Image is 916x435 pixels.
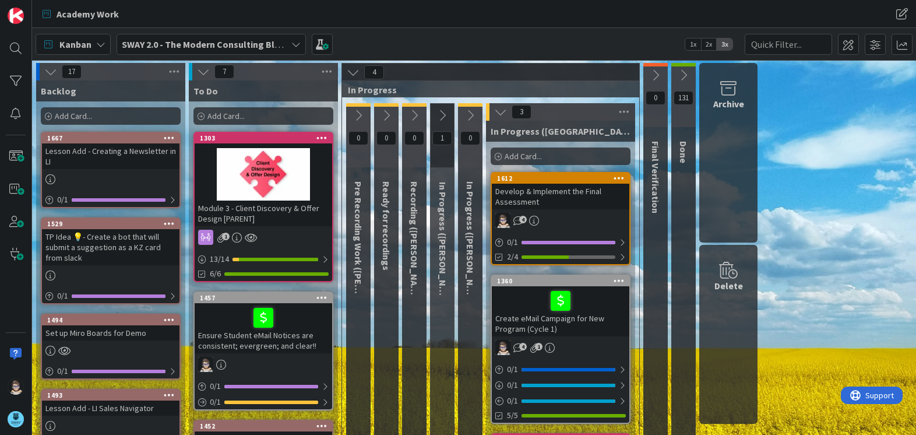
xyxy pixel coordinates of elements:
div: Set up Miro Boards for Demo [42,325,179,341]
span: Backlog [41,85,76,97]
div: TP [492,340,629,355]
div: Ensure Student eMail Notices are consistent; evergreen; and clear!! [195,303,332,353]
span: To Do [193,85,218,97]
div: 0/1 [492,394,629,408]
span: 0 [404,131,424,145]
span: Kanban [59,37,91,51]
span: 131 [674,91,693,105]
div: 0/1 [42,192,179,207]
div: 1612 [497,174,629,183]
span: 4 [519,216,527,223]
div: TP [195,357,332,372]
input: Quick Filter... [745,34,832,55]
div: 1494 [42,315,179,325]
a: 1360Create eMail Campaign for New Program (Cycle 1)TP0/10/10/15/5 [491,275,630,424]
span: 4 [364,65,384,79]
a: 1494Set up Miro Boards for Demo0/1 [41,314,181,380]
div: TP [492,213,629,228]
span: Done [678,141,689,163]
div: 0/1 [42,364,179,378]
div: 1303 [200,134,332,142]
span: 6/6 [210,268,221,280]
span: 0 / 1 [507,395,518,407]
span: 0 / 1 [507,236,518,248]
span: Add Card... [207,111,245,121]
span: Ready for recordings [381,181,392,271]
span: 1x [685,38,701,50]
div: 0/1 [492,378,629,392]
div: 13/14 [195,252,332,266]
span: Academy Work [57,7,119,21]
span: Add Card... [55,111,92,121]
span: 0 [460,131,480,145]
span: 0 / 1 [210,396,221,408]
span: 13 / 14 [210,253,229,265]
span: 0 [646,91,665,105]
a: 1612Develop & Implement the Final AssessmentTP0/12/4 [491,172,630,265]
div: 1360Create eMail Campaign for New Program (Cycle 1) [492,276,629,336]
div: Module 3 - Client Discovery & Offer Design [PARENT] [195,201,332,226]
span: 0 / 1 [507,363,518,376]
span: 3x [717,38,732,50]
div: 1667 [47,134,179,142]
span: Add Card... [505,151,542,162]
a: Academy Work [36,3,126,24]
span: In Progress (Barb) [437,182,449,310]
a: 1303Module 3 - Client Discovery & Offer Design [PARENT]13/146/6 [193,132,333,282]
div: 1452 [195,421,332,432]
span: 0 [348,131,368,145]
div: Lesson Add - Creating a Newsletter in LI [42,143,179,169]
div: 1457Ensure Student eMail Notices are consistent; evergreen; and clear!! [195,293,332,353]
div: 1360 [497,277,629,285]
span: 5/5 [507,409,518,422]
img: TP [198,357,213,372]
div: 1529 [47,220,179,228]
span: 0 / 1 [57,194,68,206]
div: 1612 [492,173,629,184]
span: 4 [519,343,527,350]
div: Develop & Implement the Final Assessment [492,184,629,209]
b: SWAY 2.0 - The Modern Consulting Blueprint [122,38,305,50]
span: 0 / 1 [210,380,221,392]
span: In Progress (Fike) [464,181,476,310]
span: 7 [214,65,234,79]
span: 0 / 1 [57,365,68,377]
div: 1494Set up Miro Boards for Demo [42,315,179,341]
span: 17 [62,65,82,79]
div: 1457 [195,293,332,303]
span: 2/4 [507,251,518,263]
div: TP Idea 💡- Create a bot that will submit a suggestion as a KZ card from slack [42,229,179,265]
img: TP [495,213,510,228]
div: 1493Lesson Add - LI Sales Navigator [42,390,179,416]
div: 0/1 [195,379,332,394]
img: Visit kanbanzone.com [8,8,24,24]
div: 1303 [195,133,332,143]
span: Support [24,2,53,16]
span: 0 [376,131,396,145]
span: 3 [512,105,531,119]
a: 1529TP Idea 💡- Create a bot that will submit a suggestion as a KZ card from slack0/1 [41,218,181,304]
div: 1529 [42,219,179,229]
div: 1493 [47,391,179,399]
div: 0/1 [42,289,179,303]
div: Create eMail Campaign for New Program (Cycle 1) [492,286,629,336]
div: Archive [713,97,744,111]
div: 0/1 [492,362,629,377]
span: Final Verification [650,141,661,213]
div: 1303Module 3 - Client Discovery & Offer Design [PARENT] [195,133,332,226]
div: Lesson Add - LI Sales Navigator [42,401,179,416]
div: 1457 [200,294,332,302]
img: TP [8,378,24,395]
span: In Progress (Tana) [491,125,630,137]
span: 0 / 1 [507,379,518,391]
span: Pre Recording Work (Marina) [353,181,364,345]
div: 1493 [42,390,179,401]
span: 1 [535,343,542,350]
div: 1529TP Idea 💡- Create a bot that will submit a suggestion as a KZ card from slack [42,219,179,265]
div: 1494 [47,316,179,324]
span: 1 [222,233,230,240]
img: TP [495,340,510,355]
div: 1667Lesson Add - Creating a Newsletter in LI [42,133,179,169]
div: 1667 [42,133,179,143]
div: 1360 [492,276,629,286]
